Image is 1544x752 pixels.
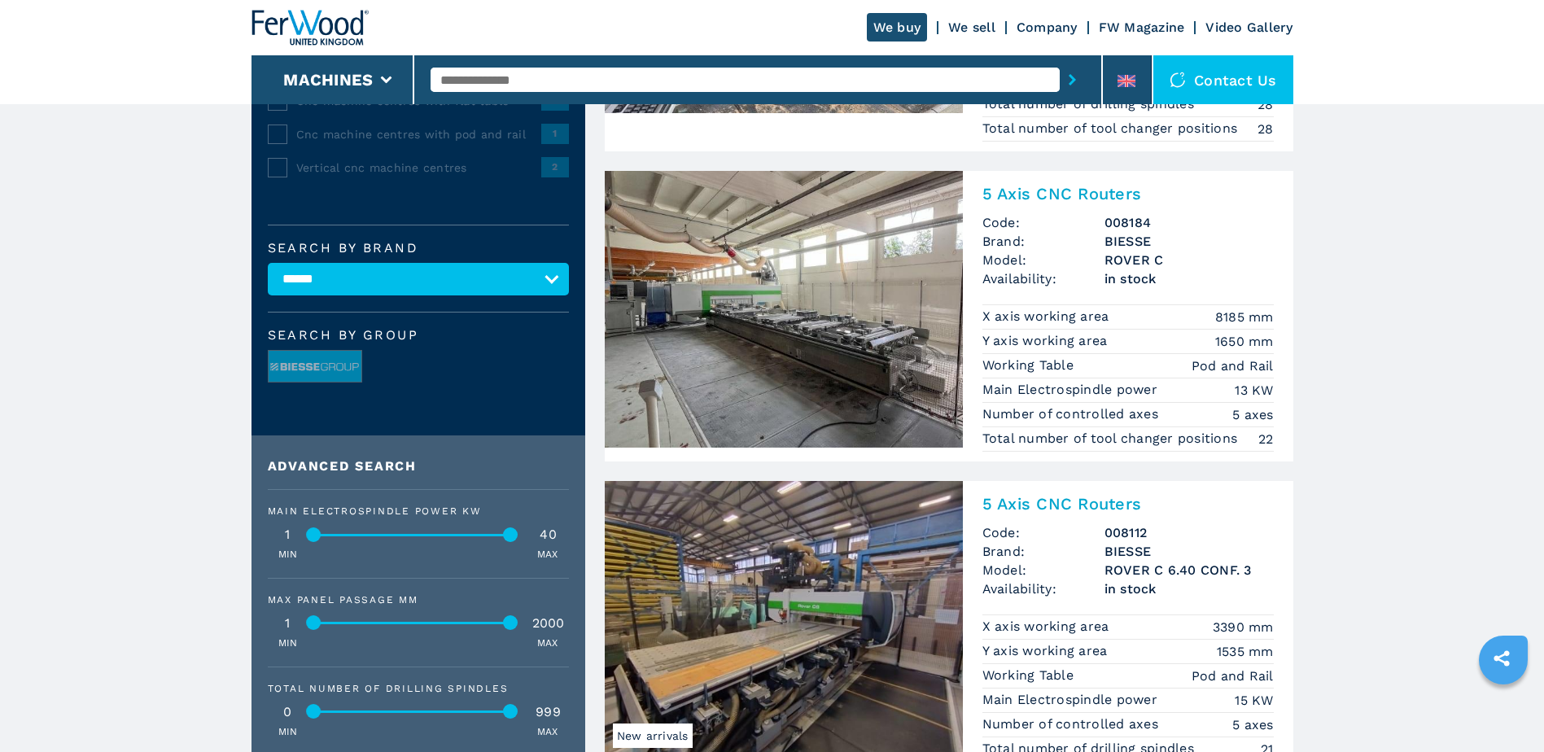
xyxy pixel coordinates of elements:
[982,618,1113,636] p: X axis working area
[268,242,569,255] label: Search by brand
[268,460,569,473] div: Advanced search
[982,308,1113,326] p: X axis working area
[278,725,298,739] p: MIN
[982,715,1163,733] p: Number of controlled axes
[1104,542,1274,561] h3: BIESSE
[867,13,928,42] a: We buy
[982,332,1112,350] p: Y axis working area
[1258,95,1274,114] em: 28
[296,126,541,142] span: Cnc machine centres with pod and rail
[252,10,369,46] img: Ferwood
[1258,120,1274,138] em: 28
[982,405,1163,423] p: Number of controlled axes
[283,70,373,90] button: Machines
[1475,679,1532,740] iframe: Chat
[278,636,298,650] p: MIN
[1215,308,1274,326] em: 8185 mm
[982,95,1199,113] p: Total number of drilling spindles
[982,561,1104,579] span: Model:
[268,706,308,719] div: 0
[1099,20,1185,35] a: FW Magazine
[537,548,558,562] p: MAX
[605,171,1293,461] a: 5 Axis CNC Routers BIESSE ROVER C5 Axis CNC RoutersCode:008184Brand:BIESSEModel:ROVER CAvailabili...
[1104,251,1274,269] h3: ROVER C
[982,381,1162,399] p: Main Electrospindle power
[1060,61,1085,98] button: submit-button
[528,528,569,541] div: 40
[982,691,1162,709] p: Main Electrospindle power
[1170,72,1186,88] img: Contact us
[1104,579,1274,598] span: in stock
[1481,638,1522,679] a: sharethis
[1235,691,1273,710] em: 15 KW
[528,706,569,719] div: 999
[268,329,569,342] span: Search by group
[1232,405,1274,424] em: 5 axes
[537,636,558,650] p: MAX
[982,120,1242,138] p: Total number of tool changer positions
[982,667,1078,684] p: Working Table
[1017,20,1078,35] a: Company
[982,494,1274,514] h2: 5 Axis CNC Routers
[982,579,1104,598] span: Availability:
[1104,269,1274,288] span: in stock
[268,617,308,630] div: 1
[982,269,1104,288] span: Availability:
[1192,667,1274,685] em: Pod and Rail
[541,157,569,177] span: 2
[982,213,1104,232] span: Code:
[1104,232,1274,251] h3: BIESSE
[1232,715,1274,734] em: 5 axes
[613,724,693,748] span: New arrivals
[1213,618,1274,636] em: 3390 mm
[1215,332,1274,351] em: 1650 mm
[1235,381,1273,400] em: 13 KW
[1205,20,1292,35] a: Video Gallery
[982,523,1104,542] span: Code:
[982,542,1104,561] span: Brand:
[948,20,995,35] a: We sell
[982,184,1274,203] h2: 5 Axis CNC Routers
[268,595,569,605] div: Max panel passage mm
[1153,55,1293,104] div: Contact us
[1104,561,1274,579] h3: ROVER C 6.40 CONF. 3
[1258,430,1274,448] em: 22
[982,356,1078,374] p: Working Table
[268,506,569,516] div: Main Electrospindle power KW
[982,430,1242,448] p: Total number of tool changer positions
[537,725,558,739] p: MAX
[1104,213,1274,232] h3: 008184
[982,251,1104,269] span: Model:
[982,642,1112,660] p: Y axis working area
[278,548,298,562] p: MIN
[982,232,1104,251] span: Brand:
[1104,523,1274,542] h3: 008112
[1192,356,1274,375] em: Pod and Rail
[541,124,569,143] span: 1
[269,351,361,383] img: image
[528,617,569,630] div: 2000
[268,528,308,541] div: 1
[268,684,569,693] div: Total number of drilling spindles
[1217,642,1274,661] em: 1535 mm
[605,171,963,448] img: 5 Axis CNC Routers BIESSE ROVER C
[296,160,541,176] span: Vertical cnc machine centres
